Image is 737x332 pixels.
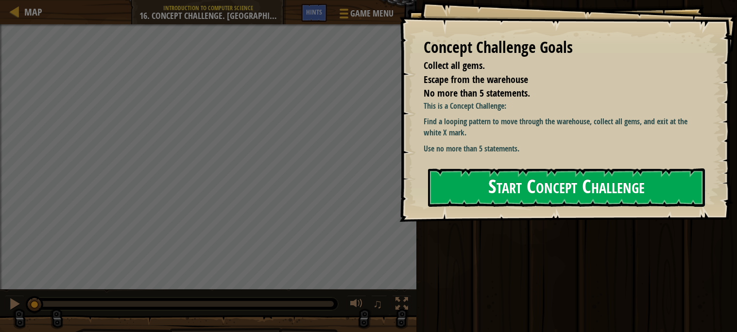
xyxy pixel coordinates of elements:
span: No more than 5 statements. [424,86,530,100]
span: Map [24,5,42,18]
span: Hints [306,7,322,17]
li: No more than 5 statements. [411,86,701,100]
a: Map [19,5,42,18]
span: Escape from the warehouse [424,73,528,86]
button: Ctrl + P: Pause [5,295,24,315]
span: Collect all gems. [424,59,485,72]
li: Escape from the warehouse [411,73,701,87]
button: Start Concept Challenge [428,168,705,207]
button: Adjust volume [347,295,366,315]
button: Toggle fullscreen [392,295,411,315]
span: ♫ [373,297,383,311]
p: Find a looping pattern to move through the warehouse, collect all gems, and exit at the white X m... [424,116,703,138]
p: This is a Concept Challenge: [424,100,703,112]
span: Game Menu [350,7,394,20]
strong: Use no more than 5 statements. [424,143,519,154]
button: Game Menu [332,4,399,27]
button: ♫ [371,295,388,315]
li: Collect all gems. [411,59,701,73]
div: Concept Challenge Goals [424,36,703,59]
